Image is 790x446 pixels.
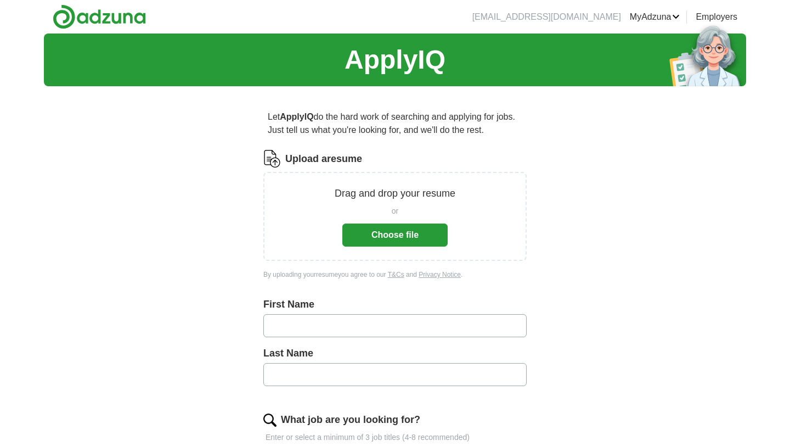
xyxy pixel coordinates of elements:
label: First Name [263,297,527,312]
h1: ApplyIQ [345,40,445,80]
img: search.png [263,414,276,427]
div: By uploading your resume you agree to our and . [263,270,527,280]
li: [EMAIL_ADDRESS][DOMAIN_NAME] [472,10,621,24]
a: T&Cs [388,271,404,278]
label: Upload a resume [285,152,362,166]
img: Adzuna logo [53,4,146,29]
label: Last Name [263,346,527,361]
span: or [392,205,398,217]
button: Choose file [342,224,448,247]
label: What job are you looking for? [281,412,420,427]
p: Enter or select a minimum of 3 job titles (4-8 recommended) [263,432,527,443]
p: Let do the hard work of searching and applying for jobs. Just tell us what you're looking for, an... [263,106,527,141]
img: CV Icon [263,150,281,168]
strong: ApplyIQ [280,112,313,121]
a: MyAdzuna [630,10,680,24]
a: Privacy Notice [419,271,461,278]
a: Employers [696,10,737,24]
p: Drag and drop your resume [335,186,455,201]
